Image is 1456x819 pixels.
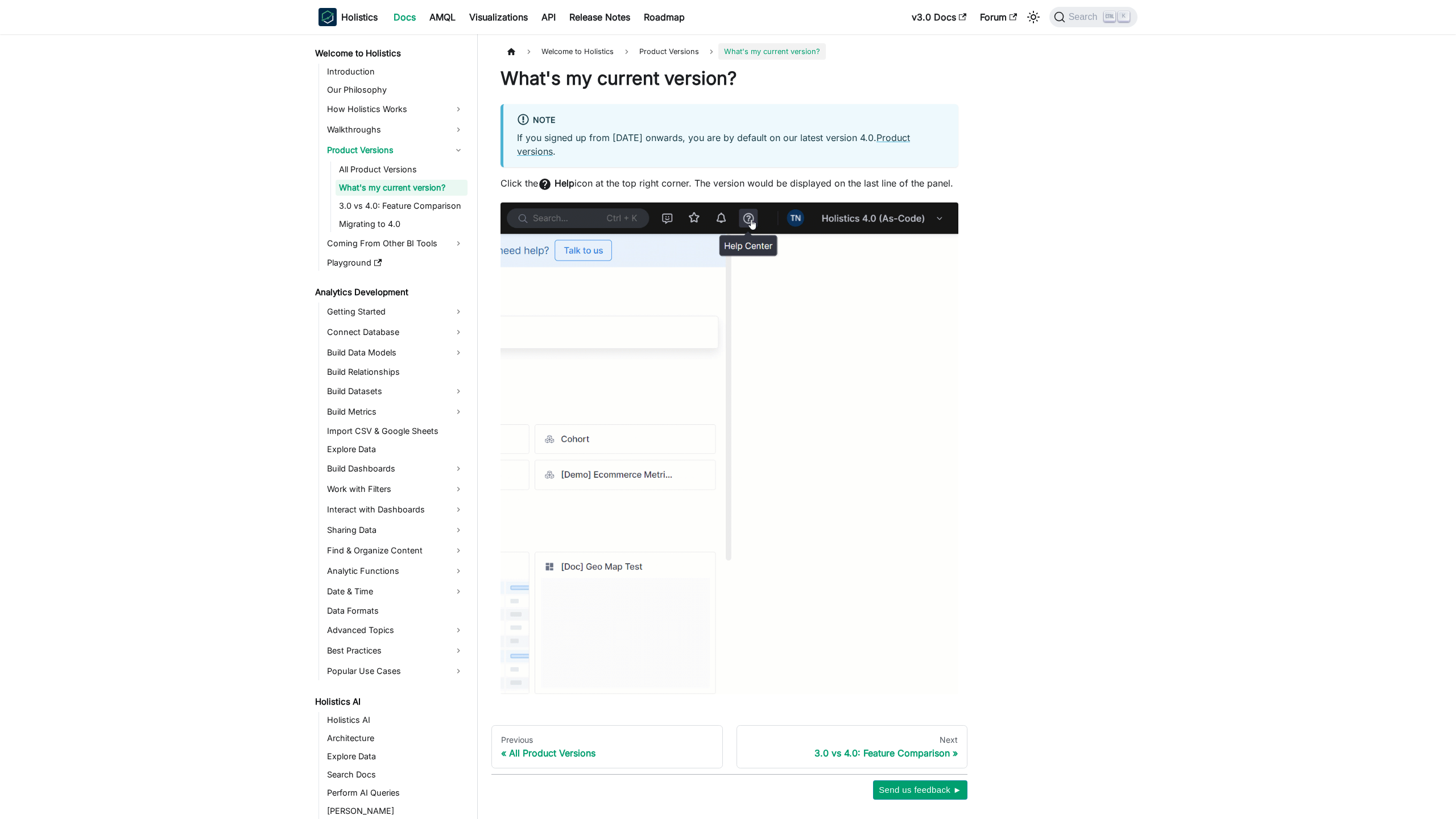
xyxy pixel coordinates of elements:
a: [PERSON_NAME] [324,803,468,819]
a: Holistics AI [324,712,468,728]
a: PreviousAll Product Versions [491,725,723,768]
a: Analytic Functions [324,562,468,580]
span: Welcome to Holistics [536,43,619,60]
span: Send us feedback ► [879,783,962,797]
strong: Help [555,177,574,189]
a: Work with Filters [324,480,468,498]
button: Switch between dark and light mode (currently light mode) [1024,8,1043,26]
a: HolisticsHolistics [318,8,378,26]
a: Find & Organize Content [324,541,468,560]
a: Our Philosophy [324,82,468,98]
a: Build Relationships [324,364,468,380]
a: Perform AI Queries [324,785,468,801]
a: Release Notes [562,8,637,26]
a: Docs [387,8,423,26]
span: Search [1065,12,1105,22]
a: Sharing Data [324,521,468,539]
a: Interact with Dashboards [324,500,468,519]
div: Previous [501,735,713,745]
a: Holistics AI [312,694,468,710]
a: Search Docs [324,767,468,783]
img: Holistics [318,8,337,26]
a: Visualizations [462,8,535,26]
button: Send us feedback ► [873,780,967,800]
div: All Product Versions [501,747,713,759]
button: Search (Ctrl+K) [1049,7,1137,27]
p: If you signed up from [DATE] onwards, you are by default on our latest version 4.0. . [517,131,945,158]
kbd: K [1118,11,1130,22]
a: v3.0 Docs [905,8,973,26]
p: Click the icon at the top right corner. The version would be displayed on the last line of the pa... [500,176,958,191]
a: Date & Time [324,582,468,601]
a: Getting Started [324,303,468,321]
span: What's my current version? [718,43,826,60]
h1: What's my current version? [500,67,958,90]
a: Playground [324,255,468,271]
nav: Docs sidebar [307,34,478,819]
a: Build Data Models [324,344,468,362]
a: Welcome to Holistics [312,45,468,61]
a: Coming From Other BI Tools [324,234,468,253]
a: All Product Versions [336,162,468,177]
a: What's my current version? [336,180,468,196]
a: Home page [500,43,522,60]
a: 3.0 vs 4.0: Feature Comparison [336,198,468,214]
a: Build Metrics [324,403,468,421]
a: Product Versions [324,141,468,159]
a: Product versions [517,132,910,157]
a: Explore Data [324,441,468,457]
div: 3.0 vs 4.0: Feature Comparison [746,747,958,759]
a: Data Formats [324,603,468,619]
div: Next [746,735,958,745]
a: API [535,8,562,26]
nav: Docs pages [491,725,967,768]
a: Build Dashboards [324,460,468,478]
a: Analytics Development [312,284,468,300]
span: Product Versions [634,43,705,60]
b: Holistics [341,10,378,24]
a: Connect Database [324,323,468,341]
a: Next3.0 vs 4.0: Feature Comparison [737,725,968,768]
a: Introduction [324,64,468,80]
span: help [538,177,552,191]
div: Note [517,113,945,128]
a: Import CSV & Google Sheets [324,423,468,439]
a: Migrating to 4.0 [336,216,468,232]
a: Walkthroughs [324,121,468,139]
a: Best Practices [324,642,468,660]
a: AMQL [423,8,462,26]
a: Popular Use Cases [324,662,468,680]
a: Architecture [324,730,468,746]
a: How Holistics Works [324,100,468,118]
a: Roadmap [637,8,692,26]
a: Advanced Topics [324,621,468,639]
a: Explore Data [324,748,468,764]
a: Build Datasets [324,382,468,400]
a: Forum [973,8,1024,26]
nav: Breadcrumbs [500,43,958,60]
